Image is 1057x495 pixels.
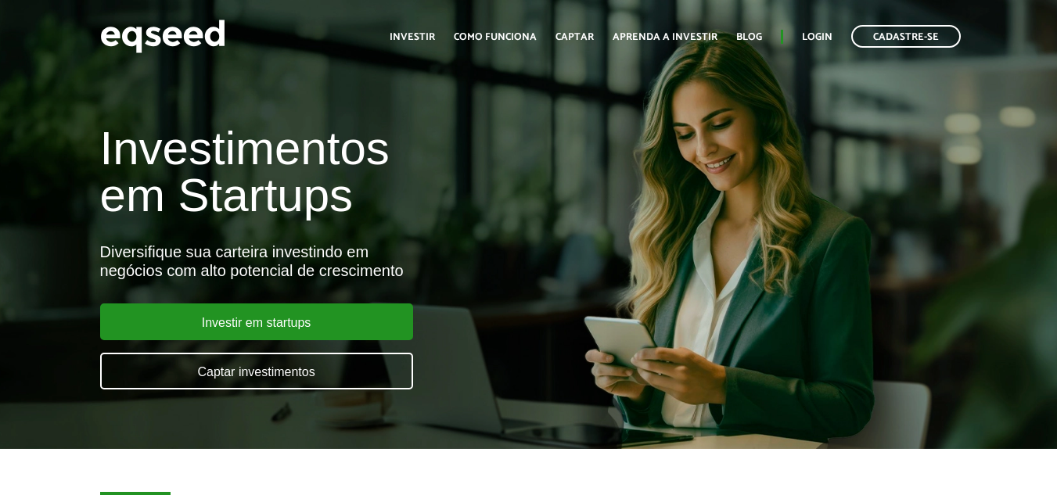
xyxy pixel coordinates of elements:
a: Investir [390,32,435,42]
a: Como funciona [454,32,537,42]
a: Login [802,32,832,42]
img: EqSeed [100,16,225,57]
div: Diversifique sua carteira investindo em negócios com alto potencial de crescimento [100,242,606,280]
a: Captar [555,32,594,42]
a: Investir em startups [100,303,413,340]
a: Captar investimentos [100,353,413,389]
h1: Investimentos em Startups [100,125,606,219]
a: Cadastre-se [851,25,961,48]
a: Aprenda a investir [613,32,717,42]
a: Blog [736,32,762,42]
